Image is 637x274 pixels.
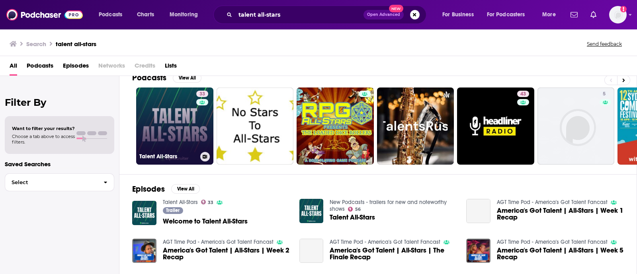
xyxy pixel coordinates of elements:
[12,134,75,145] span: Choose a tab above to access filters.
[466,199,490,223] a: America's Got Talent | All-Stars | Week 1 Recap
[389,5,403,12] span: New
[457,87,534,165] a: 43
[330,214,375,221] a: Talent All-Stars
[517,91,529,97] a: 43
[132,184,165,194] h2: Episodes
[201,200,214,204] a: 33
[163,199,198,206] a: Talent All-Stars
[165,59,177,76] a: Lists
[363,10,404,19] button: Open AdvancedNew
[163,247,290,260] a: America's Got Talent | All-Stars | Week 2 Recap
[199,90,205,98] span: 33
[537,87,615,165] a: 5
[482,8,537,21] button: open menu
[56,40,96,48] h3: talent all-stars
[603,90,606,98] span: 5
[132,201,156,225] img: Welcome to Talent All-Stars
[136,87,213,165] a: 33Talent All-Stars
[497,207,624,221] a: America's Got Talent | All-Stars | Week 1 Recap
[5,97,114,108] h2: Filter By
[27,59,53,76] a: Podcasts
[132,73,166,83] h2: Podcasts
[166,208,180,213] span: Trailer
[497,239,608,245] a: AGT Time Pod - America's Got Talent Fancast
[99,9,122,20] span: Podcasts
[520,90,526,98] span: 43
[330,247,457,260] a: America's Got Talent | All-Stars | The Finale Recap
[63,59,89,76] a: Episodes
[164,8,208,21] button: open menu
[567,8,581,21] a: Show notifications dropdown
[542,9,556,20] span: More
[299,199,324,223] img: Talent All-Stars
[6,7,83,22] img: Podchaser - Follow, Share and Rate Podcasts
[163,239,274,245] a: AGT Time Pod - America's Got Talent Fancast
[487,9,525,20] span: For Podcasters
[235,8,363,21] input: Search podcasts, credits, & more...
[620,6,627,12] svg: Add a profile image
[208,201,213,204] span: 33
[135,59,155,76] span: Credits
[355,208,361,211] span: 56
[330,199,447,212] a: New Podcasts - trailers for new and noteworthy shows
[5,173,114,191] button: Select
[173,73,201,83] button: View All
[437,8,484,21] button: open menu
[137,9,154,20] span: Charts
[442,9,474,20] span: For Business
[537,8,566,21] button: open menu
[98,59,125,76] span: Networks
[299,239,324,263] a: America's Got Talent | All-Stars | The Finale Recap
[600,91,609,97] a: 5
[196,91,208,97] a: 33
[132,8,159,21] a: Charts
[609,6,627,23] button: Show profile menu
[497,247,624,260] a: America's Got Talent | All-Stars | Week 5 Recap
[171,184,200,194] button: View All
[26,40,46,48] h3: Search
[10,59,17,76] a: All
[132,184,200,194] a: EpisodesView All
[170,9,198,20] span: Monitoring
[609,6,627,23] span: Logged in as doboyle
[609,6,627,23] img: User Profile
[5,180,97,185] span: Select
[466,239,490,263] img: America's Got Talent | All-Stars | Week 5 Recap
[139,153,197,160] h3: Talent All-Stars
[348,207,361,212] a: 56
[221,6,434,24] div: Search podcasts, credits, & more...
[5,160,114,168] p: Saved Searches
[132,73,201,83] a: PodcastsView All
[93,8,133,21] button: open menu
[587,8,600,21] a: Show notifications dropdown
[330,239,440,245] a: AGT Time Pod - America's Got Talent Fancast
[584,41,624,47] button: Send feedback
[497,199,608,206] a: AGT Time Pod - America's Got Talent Fancast
[132,239,156,263] img: America's Got Talent | All-Stars | Week 2 Recap
[163,218,248,225] a: Welcome to Talent All-Stars
[367,13,400,17] span: Open Advanced
[12,126,75,131] span: Want to filter your results?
